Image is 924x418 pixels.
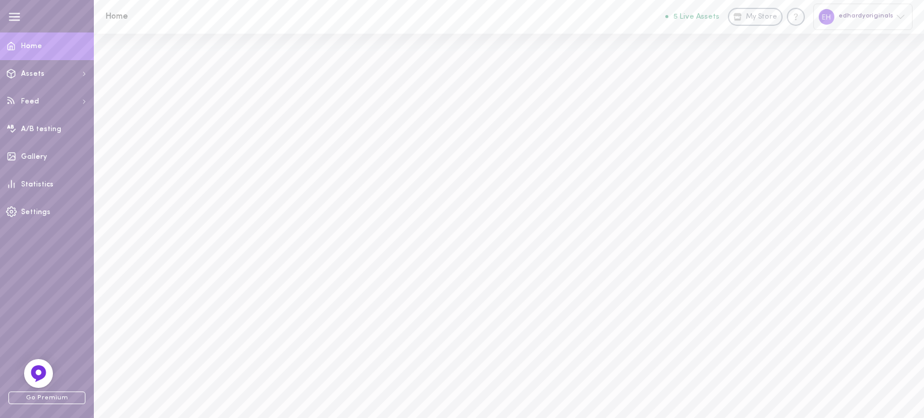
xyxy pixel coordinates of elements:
[21,43,42,50] span: Home
[787,8,805,26] div: Knowledge center
[665,13,728,21] a: 5 Live Assets
[813,4,913,29] div: edhardyoriginals
[21,126,61,133] span: A/B testing
[746,12,777,23] span: My Store
[8,392,85,404] span: Go Premium
[29,364,48,383] img: Feedback Button
[21,98,39,105] span: Feed
[21,153,47,161] span: Gallery
[21,70,45,78] span: Assets
[21,181,54,188] span: Statistics
[728,8,783,26] a: My Store
[21,209,51,216] span: Settings
[105,12,304,21] h1: Home
[665,13,719,20] button: 5 Live Assets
